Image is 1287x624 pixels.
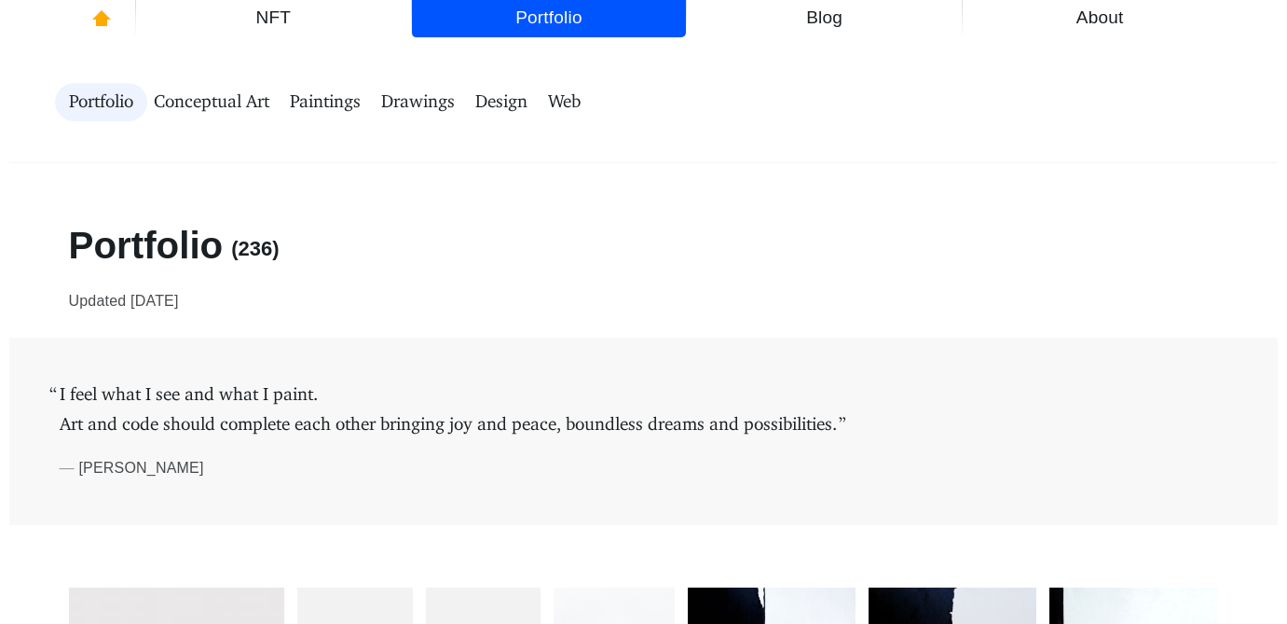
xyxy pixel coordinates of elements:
[381,90,455,114] span: Drawings
[147,3,400,33] span: NFT
[698,3,951,33] span: Blog
[548,83,581,121] a: Web
[548,90,581,114] span: Web
[423,3,676,33] span: Portfolio
[69,83,133,121] a: Portfolio
[290,83,361,121] a: Paintings
[154,83,269,121] a: Conceptual Art
[475,83,527,121] a: Design
[60,453,1228,483] cite: [PERSON_NAME]
[381,83,455,121] a: Drawings
[475,90,527,114] span: Design
[154,90,269,114] span: Conceptual Art
[69,286,1219,316] time: Updated [DATE]
[69,225,1219,267] h1: Portfolio
[60,380,1228,439] p: I feel what I see and what I paint. Art and code should complete each other bringing joy and peac...
[290,90,361,114] span: Paintings
[974,3,1226,33] span: About
[69,90,133,114] span: Portfolio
